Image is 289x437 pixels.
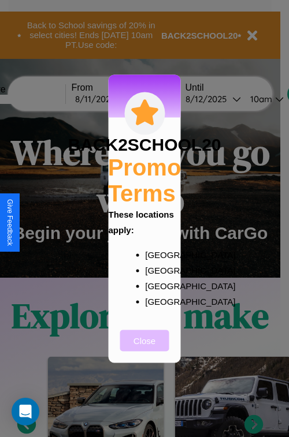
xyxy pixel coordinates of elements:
[145,293,167,309] p: [GEOGRAPHIC_DATA]
[145,262,167,278] p: [GEOGRAPHIC_DATA]
[145,278,167,293] p: [GEOGRAPHIC_DATA]
[6,199,14,246] div: Give Feedback
[108,154,181,206] h2: Promo Terms
[145,246,167,262] p: [GEOGRAPHIC_DATA]
[120,330,169,351] button: Close
[12,398,39,425] div: Open Intercom Messenger
[68,135,221,154] h3: BACK2SCHOOL20
[109,209,174,234] b: These locations apply:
